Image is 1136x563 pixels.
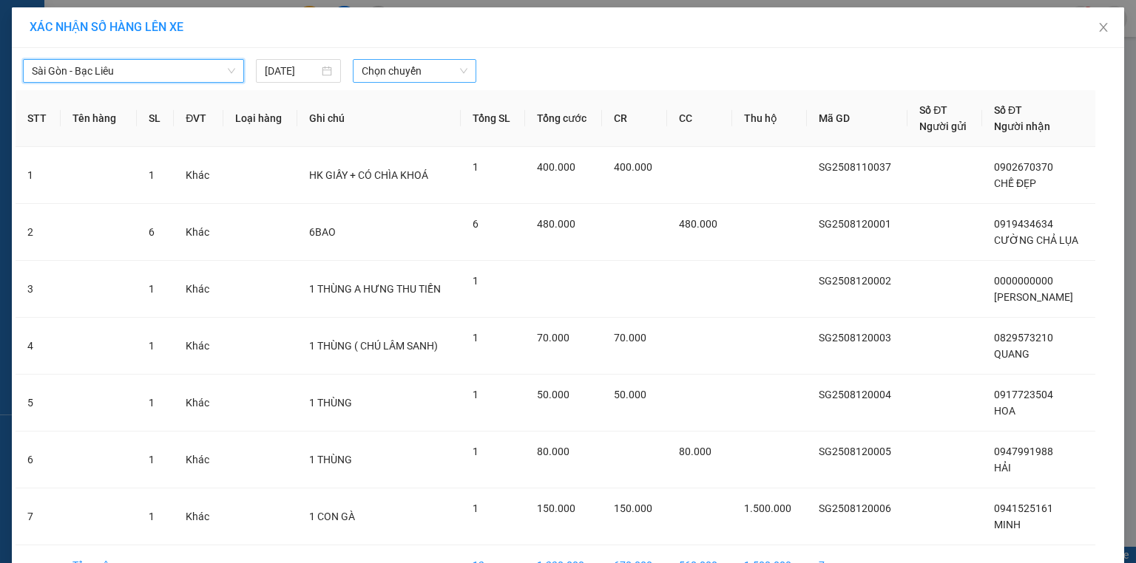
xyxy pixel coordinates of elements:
td: 7 [16,488,61,545]
span: 70.000 [614,332,646,344]
th: CC [667,90,732,147]
th: Tổng cước [525,90,602,147]
span: SG2508120003 [819,332,891,344]
span: Người nhận [994,120,1050,132]
th: SL [137,90,174,147]
span: phone [85,54,97,66]
li: 0946 508 595 [7,51,282,69]
span: 1 [149,397,155,409]
th: Loại hàng [223,90,297,147]
span: HẢI [994,462,1011,474]
span: SG2508120001 [819,218,891,230]
td: 2 [16,204,61,261]
span: 50.000 [537,389,569,400]
span: HK GIẤY + CÓ CHÌA KHOÁ [309,169,428,181]
span: 1 THÙNG A HƯNG THU TIỀN [309,283,441,295]
span: 80.000 [679,446,711,457]
th: Mã GD [807,90,907,147]
th: Ghi chú [297,90,460,147]
span: 1 THÙNG [309,397,352,409]
span: 1.500.000 [744,502,791,514]
td: Khác [174,488,223,545]
span: 6 [149,226,155,238]
span: XÁC NHẬN SỐ HÀNG LÊN XE [30,20,183,34]
span: 1 [149,283,155,295]
td: 4 [16,318,61,375]
span: 150.000 [614,502,652,514]
span: 0000000000 [994,275,1053,287]
td: Khác [174,147,223,204]
td: 6 [16,431,61,488]
button: Close [1083,7,1124,49]
span: 0919434634 [994,218,1053,230]
span: 400.000 [614,161,652,173]
span: 6BAO [309,226,336,238]
span: SG2508110037 [819,161,891,173]
span: close [1098,21,1109,33]
span: Người gửi [919,120,967,132]
span: Số ĐT [994,104,1022,116]
span: 50.000 [614,389,646,400]
th: ĐVT [174,90,223,147]
span: CƯỜNG CHẢ LỤA [994,234,1078,246]
b: GỬI : [GEOGRAPHIC_DATA] [7,92,257,117]
span: 150.000 [537,502,575,514]
span: MINH [994,519,1021,530]
span: SG2508120004 [819,389,891,400]
span: Số ĐT [919,104,947,116]
span: 1 THÙNG [309,454,352,465]
span: 0917723504 [994,389,1053,400]
span: Sài Gòn - Bạc Liêu [32,60,235,82]
span: 480.000 [537,218,575,230]
span: 6 [473,218,479,230]
span: 1 [149,511,155,522]
th: STT [16,90,61,147]
th: Tên hàng [61,90,137,147]
span: 1 THÙNG ( CHÚ LÂM SANH) [309,340,438,352]
span: 70.000 [537,332,569,344]
span: 0829573210 [994,332,1053,344]
th: CR [602,90,667,147]
li: 995 [PERSON_NAME] [7,33,282,51]
span: SG2508120002 [819,275,891,287]
span: HOA [994,405,1015,417]
span: 1 [149,340,155,352]
span: 1 [473,332,479,344]
span: [PERSON_NAME] [994,291,1073,303]
span: 1 CON GÀ [309,511,355,522]
span: 80.000 [537,446,569,457]
span: 1 [473,502,479,514]
span: 0947991988 [994,446,1053,457]
span: SG2508120006 [819,502,891,514]
td: 5 [16,375,61,431]
td: Khác [174,375,223,431]
span: 1 [149,169,155,181]
span: Chọn chuyến [362,60,468,82]
td: Khác [174,431,223,488]
span: 1 [473,275,479,287]
td: Khác [174,204,223,261]
td: Khác [174,318,223,375]
span: environment [85,35,97,47]
span: 1 [473,389,479,400]
td: Khác [174,261,223,318]
td: 3 [16,261,61,318]
span: 1 [473,161,479,173]
th: Thu hộ [732,90,807,147]
td: 1 [16,147,61,204]
b: Nhà Xe Hà My [85,10,197,28]
span: 400.000 [537,161,575,173]
th: Tổng SL [461,90,525,147]
span: 480.000 [679,218,717,230]
span: CHẾ ĐẸP [994,177,1036,189]
span: 1 [149,454,155,465]
input: 12/08/2025 [265,63,319,79]
span: 1 [473,446,479,457]
span: SG2508120005 [819,446,891,457]
span: 0902670370 [994,161,1053,173]
span: QUANG [994,348,1029,360]
span: 0941525161 [994,502,1053,514]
